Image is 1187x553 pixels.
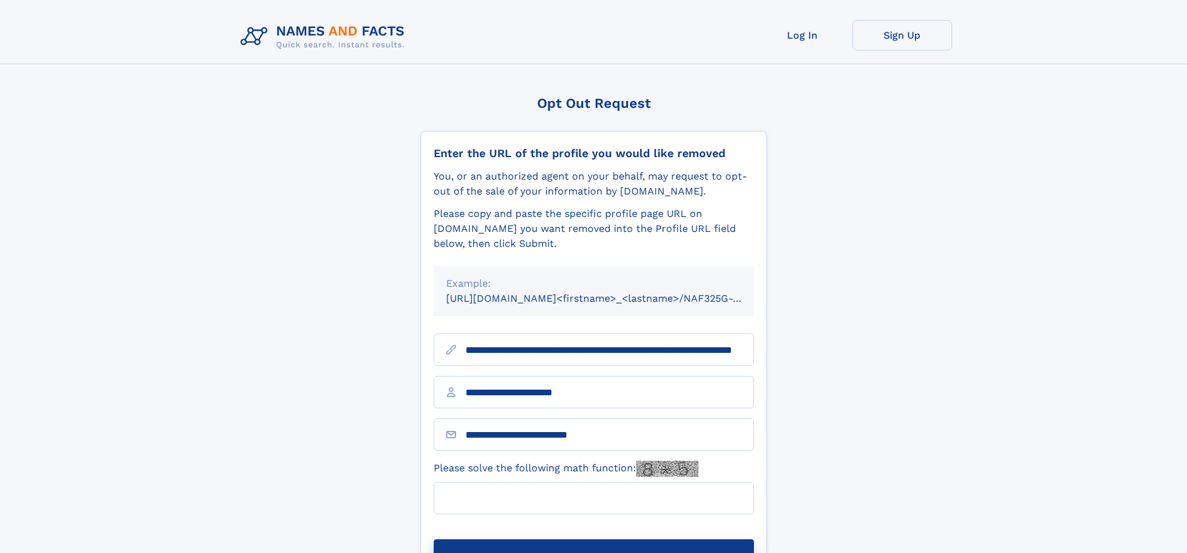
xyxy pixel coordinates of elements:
label: Please solve the following math function: [434,461,698,477]
a: Sign Up [852,20,952,50]
div: You, or an authorized agent on your behalf, may request to opt-out of the sale of your informatio... [434,169,754,199]
a: Log In [753,20,852,50]
div: Please copy and paste the specific profile page URL on [DOMAIN_NAME] you want removed into the Pr... [434,206,754,251]
div: Example: [446,276,741,291]
small: [URL][DOMAIN_NAME]<firstname>_<lastname>/NAF325G-xxxxxxxx [446,292,778,304]
div: Enter the URL of the profile you would like removed [434,147,754,160]
div: Opt Out Request [421,95,767,111]
img: Logo Names and Facts [236,20,415,54]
